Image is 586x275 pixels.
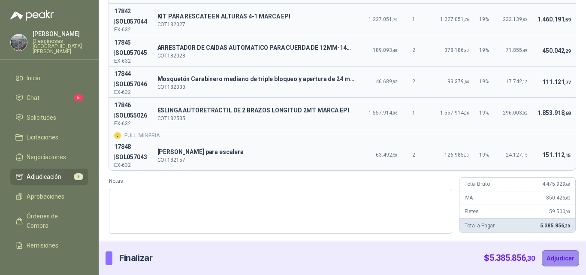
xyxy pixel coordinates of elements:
[564,80,571,85] span: ,77
[109,177,452,185] label: Notas
[474,97,498,129] td: 19 %
[114,27,147,32] p: EX-632
[157,43,355,53] span: ARRESTADOR DE CAIDAS AUTOMATICO PARA CUERDA DE 12MM-14MM
[10,10,54,21] img: Logo peakr
[157,74,355,85] span: Mosquetón Carabinero mediano de triple bloqueo y apertura de 24 mm
[392,111,397,115] span: ,86
[464,111,469,115] span: ,86
[157,43,355,53] p: A
[402,97,425,129] td: 1
[392,153,397,157] span: ,50
[474,35,498,66] td: 19 %
[114,121,147,126] p: EX-632
[157,12,355,22] p: K
[526,254,535,263] span: ,30
[440,16,469,22] span: 1.227.051
[542,181,570,187] span: 4.475.929
[474,4,498,35] td: 19 %
[157,147,355,157] span: [PERSON_NAME] para escalera
[376,152,397,158] span: 63.492
[376,79,397,85] span: 46.689
[27,113,56,122] span: Solicitudes
[474,66,498,97] td: 19 %
[10,188,88,205] a: Aprobaciones
[10,70,88,86] a: Inicio
[506,79,527,85] span: 17.742
[464,79,469,84] span: ,64
[392,17,397,22] span: ,76
[114,38,147,58] p: 17845 | SOL057045
[565,182,570,187] span: ,68
[464,17,469,22] span: ,76
[522,111,527,115] span: ,82
[402,139,425,170] td: 2
[540,223,570,229] span: 5.385.856
[27,93,39,103] span: Chat
[565,209,570,214] span: ,00
[33,31,88,37] p: [PERSON_NAME]
[114,132,571,140] div: FULL MINERIA
[392,48,397,53] span: ,40
[157,116,355,121] p: COT182535
[157,157,355,163] p: COT182157
[157,12,355,22] span: KIT PARA RESCATE EN ALTURAS 4-1 MARCA EPI
[564,111,571,116] span: ,68
[74,94,83,101] span: 5
[506,47,527,53] span: 71.855
[542,151,571,158] span: 151.112
[522,17,527,22] span: ,83
[538,16,571,23] span: 1.460.191
[549,209,570,215] span: 59.500
[506,152,527,158] span: 24.127
[10,208,88,234] a: Órdenes de Compra
[503,110,527,116] span: 296.003
[464,48,469,53] span: ,80
[114,100,147,121] p: 17846 | SOL055026
[157,53,355,58] p: COT182028
[10,90,88,106] a: Chat5
[522,153,527,157] span: ,15
[114,90,147,95] p: EX-632
[10,169,88,185] a: Adjudicación9
[27,192,64,201] span: Aprobaciones
[542,79,571,85] span: 111.121
[11,34,27,51] img: Company Logo
[522,79,527,84] span: ,13
[74,173,83,180] span: 9
[538,109,571,116] span: 1.853.918
[27,212,80,230] span: Órdenes de Compra
[465,208,479,216] p: Fletes
[27,152,66,162] span: Negociaciones
[402,66,425,97] td: 2
[392,79,397,84] span: ,82
[447,79,469,85] span: 93.379
[10,109,88,126] a: Solicitudes
[474,139,498,170] td: 19 %
[27,172,61,181] span: Adjudicación
[444,152,469,158] span: 126.985
[465,222,495,230] p: Total a Pagar
[10,149,88,165] a: Negociaciones
[565,196,570,200] span: ,62
[373,47,397,53] span: 189.093
[465,194,473,202] p: IVA
[402,35,425,66] td: 2
[157,22,355,27] p: COT182027
[369,16,397,22] span: 1.227.051
[27,241,58,250] span: Remisiones
[157,106,355,116] p: E
[114,58,147,63] p: EX-632
[542,47,571,54] span: 450.042
[157,106,355,116] span: ESLINGA AUTORETRACTIL DE 2 BRAZOS LONGITUD 2MT MARCA EPI
[542,250,579,266] button: Adjudicar
[114,6,147,27] p: 17842 | SOL057044
[114,132,121,139] img: Company Logo
[564,153,571,158] span: ,15
[157,85,355,90] p: COT182030
[114,69,147,90] p: 17844 | SOL057046
[33,39,88,54] p: Oleaginosas [GEOGRAPHIC_DATA][PERSON_NAME]
[484,251,535,265] p: $
[522,48,527,53] span: ,49
[10,129,88,145] a: Licitaciones
[27,73,40,83] span: Inicio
